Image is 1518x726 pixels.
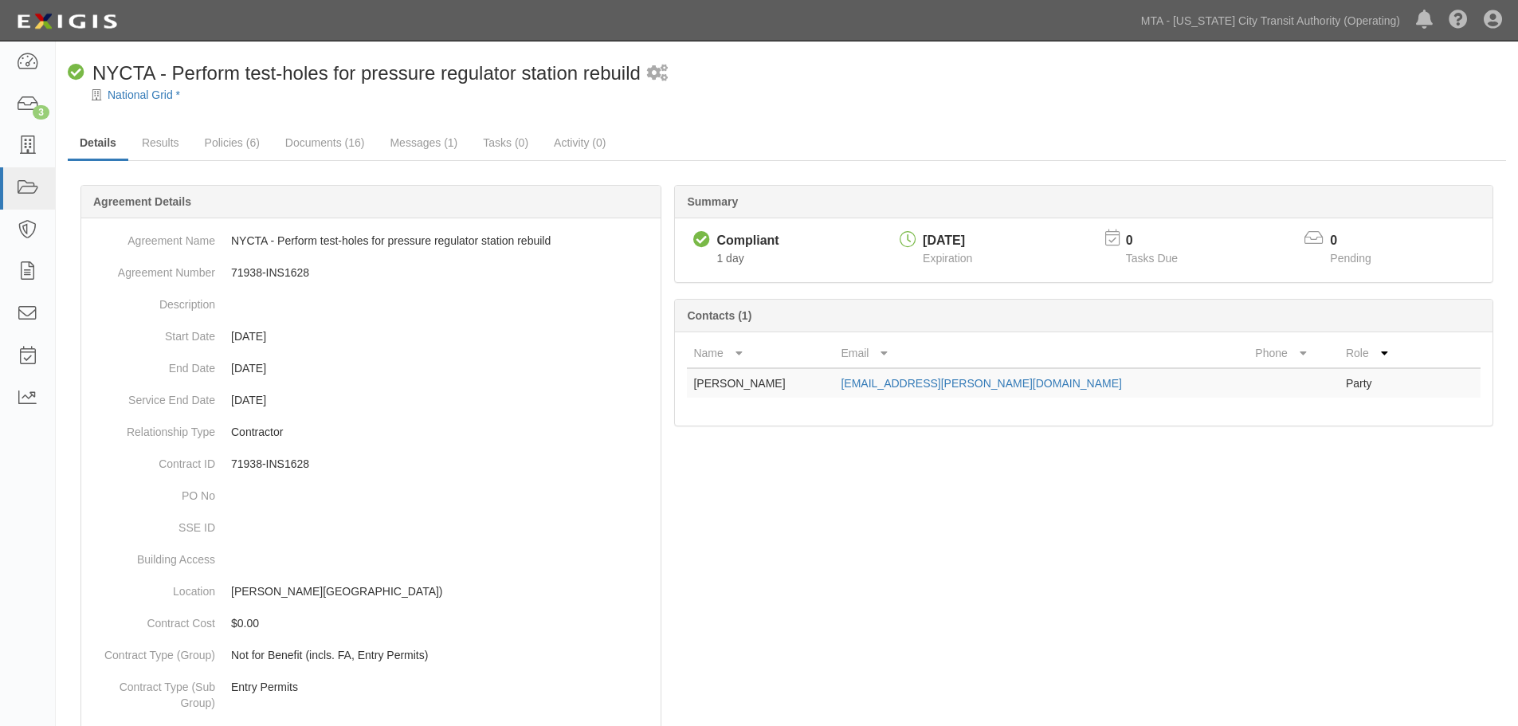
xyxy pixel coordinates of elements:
[93,195,191,208] b: Agreement Details
[687,195,738,208] b: Summary
[12,7,122,36] img: logo-5460c22ac91f19d4615b14bd174203de0afe785f0fc80cf4dbbc73dc1793850b.png
[92,62,641,84] span: NYCTA - Perform test-holes for pressure regulator station rebuild
[1330,232,1391,250] p: 0
[88,320,215,344] dt: Start Date
[88,607,215,631] dt: Contract Cost
[88,639,215,663] dt: Contract Type (Group)
[88,320,654,352] dd: [DATE]
[88,416,215,440] dt: Relationship Type
[88,352,215,376] dt: End Date
[88,288,215,312] dt: Description
[88,416,654,448] dd: Contractor
[923,252,972,265] span: Expiration
[687,339,834,368] th: Name
[687,368,834,398] td: [PERSON_NAME]
[687,309,751,322] b: Contacts (1)
[273,127,377,159] a: Documents (16)
[1449,11,1468,30] i: Help Center - Complianz
[88,225,654,257] dd: NYCTA - Perform test-holes for pressure regulator station rebuild
[647,65,668,82] i: 1 scheduled workflow
[231,679,654,695] p: Entry Permits
[1133,5,1408,37] a: MTA - [US_STATE] City Transit Authority (Operating)
[834,339,1249,368] th: Email
[1126,232,1198,250] p: 0
[88,448,215,472] dt: Contract ID
[88,480,215,504] dt: PO No
[1126,252,1178,265] span: Tasks Due
[716,232,779,250] div: Compliant
[88,225,215,249] dt: Agreement Name
[471,127,540,159] a: Tasks (0)
[693,232,710,249] i: Compliant
[841,377,1121,390] a: [EMAIL_ADDRESS][PERSON_NAME][DOMAIN_NAME]
[716,252,743,265] span: Since 10/02/2025
[542,127,618,159] a: Activity (0)
[88,384,215,408] dt: Service End Date
[33,105,49,120] div: 3
[231,583,654,599] p: [PERSON_NAME][GEOGRAPHIC_DATA])
[923,232,972,250] div: [DATE]
[88,544,215,567] dt: Building Access
[68,127,128,161] a: Details
[88,384,654,416] dd: [DATE]
[193,127,272,159] a: Policies (6)
[88,575,215,599] dt: Location
[1330,252,1371,265] span: Pending
[88,352,654,384] dd: [DATE]
[88,257,654,288] dd: 71938-INS1628
[88,512,215,536] dt: SSE ID
[68,65,84,81] i: Compliant
[231,456,654,472] p: 71938-INS1628
[130,127,191,159] a: Results
[88,671,215,711] dt: Contract Type (Sub Group)
[1249,339,1340,368] th: Phone
[88,257,215,281] dt: Agreement Number
[378,127,469,159] a: Messages (1)
[108,88,180,101] a: National Grid *
[231,647,654,663] p: Not for Benefit (incls. FA, Entry Permits)
[68,60,641,87] div: NYCTA - Perform test-holes for pressure regulator station rebuild
[231,615,654,631] p: $0.00
[1340,368,1417,398] td: Party
[1340,339,1417,368] th: Role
